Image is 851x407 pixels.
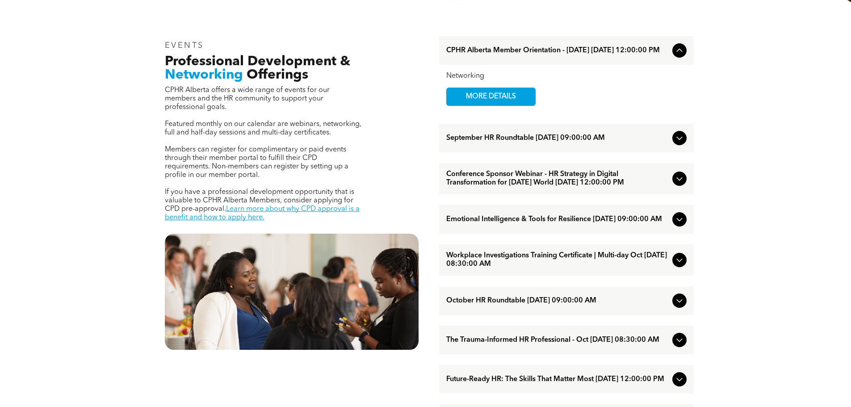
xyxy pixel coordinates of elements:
span: EVENTS [165,42,205,50]
div: Networking [446,72,687,80]
span: CPHR Alberta offers a wide range of events for our members and the HR community to support your p... [165,87,330,111]
span: Offerings [247,68,308,82]
span: Professional Development & [165,55,350,68]
span: September HR Roundtable [DATE] 09:00:00 AM [446,134,669,143]
span: MORE DETAILS [456,88,526,105]
a: Learn more about why CPD approval is a benefit and how to apply here. [165,206,360,221]
span: Emotional Intelligence & Tools for Resilience [DATE] 09:00:00 AM [446,215,669,224]
span: Conference Sponsor Webinar - HR Strategy in Digital Transformation for [DATE] World [DATE] 12:00:... [446,170,669,187]
span: The Trauma-Informed HR Professional - Oct [DATE] 08:30:00 AM [446,336,669,344]
span: Workplace Investigations Training Certificate | Multi-day Oct [DATE] 08:30:00 AM [446,252,669,269]
span: Featured monthly on our calendar are webinars, networking, full and half-day sessions and multi-d... [165,121,361,136]
span: CPHR Alberta Member Orientation - [DATE] [DATE] 12:00:00 PM [446,46,669,55]
a: MORE DETAILS [446,88,536,106]
span: If you have a professional development opportunity that is valuable to CPHR Alberta Members, cons... [165,189,354,213]
span: October HR Roundtable [DATE] 09:00:00 AM [446,297,669,305]
span: Networking [165,68,243,82]
span: Members can register for complimentary or paid events through their member portal to fulfill thei... [165,146,348,179]
span: Future-Ready HR: The Skills That Matter Most [DATE] 12:00:00 PM [446,375,669,384]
